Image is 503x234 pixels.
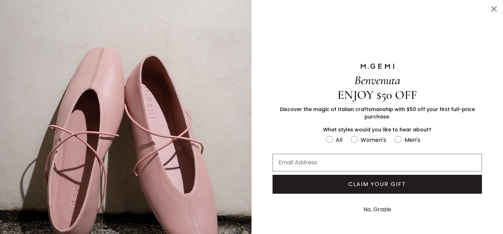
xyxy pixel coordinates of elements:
[337,88,417,102] span: ENJOY $50 OFF
[404,136,420,144] div: Men's
[280,106,475,120] span: Discover the magic of Italian craftsmanship with $50 off your first full-price purchase.
[336,136,342,144] div: All
[488,3,500,15] button: Close dialog
[360,63,395,69] img: M.GEMI
[360,201,395,218] button: No, Grazie
[273,154,482,171] input: Email Address
[323,126,431,133] span: What styles would you like to hear about?
[354,73,400,88] span: Benvenuta
[273,175,482,194] button: CLAIM YOUR GIFT
[361,136,386,144] div: Women's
